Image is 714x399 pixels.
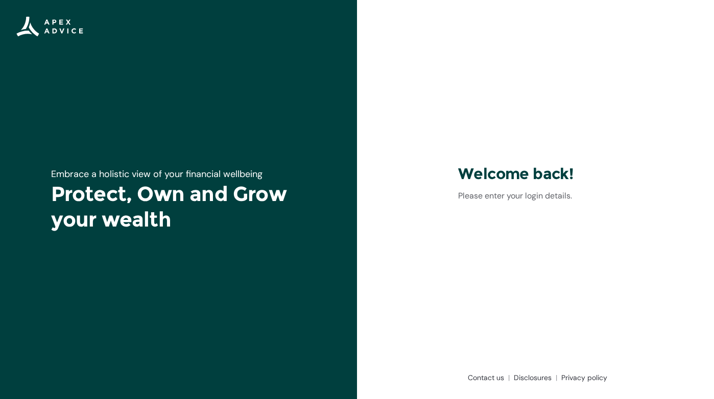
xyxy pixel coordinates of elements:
[557,372,607,383] a: Privacy policy
[16,16,83,37] img: Apex Advice Group
[464,372,510,383] a: Contact us
[458,164,613,184] h3: Welcome back!
[458,190,613,202] p: Please enter your login details.
[51,181,306,232] h1: Protect, Own and Grow your wealth
[51,168,263,180] span: Embrace a holistic view of your financial wellbeing
[510,372,557,383] a: Disclosures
